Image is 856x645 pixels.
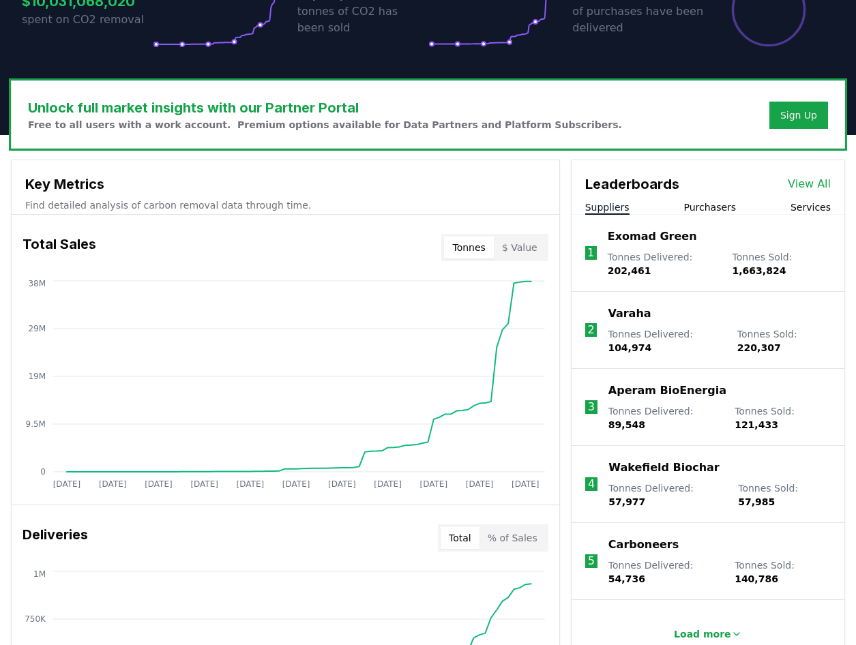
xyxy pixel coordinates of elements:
[441,527,479,549] button: Total
[780,108,817,122] a: Sign Up
[28,372,46,381] tspan: 19M
[608,228,697,245] a: Exomad Green
[608,460,719,476] a: Wakefield Biochar
[608,573,645,584] span: 54,736
[769,102,828,129] button: Sign Up
[788,176,831,192] a: View All
[26,419,46,429] tspan: 9.5M
[735,573,778,584] span: 140,786
[737,342,781,353] span: 220,307
[733,250,831,277] p: Tonnes Sold :
[733,265,786,276] span: 1,663,824
[608,481,724,509] p: Tonnes Delivered :
[608,327,723,355] p: Tonnes Delivered :
[735,404,831,432] p: Tonnes Sold :
[28,279,46,288] tspan: 38M
[25,174,546,194] h3: Key Metrics
[735,558,831,586] p: Tonnes Sold :
[23,524,88,552] h3: Deliveries
[608,265,651,276] span: 202,461
[585,174,679,194] h3: Leaderboards
[738,481,831,509] p: Tonnes Sold :
[587,322,594,338] p: 2
[572,3,703,36] p: of purchases have been delivered
[28,324,46,333] tspan: 29M
[608,250,719,277] p: Tonnes Delivered :
[738,496,775,507] span: 57,985
[608,537,679,553] a: Carboneers
[99,479,127,489] tspan: [DATE]
[588,553,595,569] p: 5
[28,97,622,118] h3: Unlock full market insights with our Partner Portal
[25,614,46,624] tspan: 750K
[608,342,651,353] span: 104,974
[25,198,546,212] p: Find detailed analysis of carbon removal data through time.
[735,419,778,430] span: 121,433
[791,200,831,214] button: Services
[674,627,731,641] p: Load more
[479,527,546,549] button: % of Sales
[494,237,546,258] button: $ Value
[28,118,622,132] p: Free to all users with a work account. Premium options available for Data Partners and Platform S...
[585,200,630,214] button: Suppliers
[588,399,595,415] p: 3
[237,479,265,489] tspan: [DATE]
[737,327,831,355] p: Tonnes Sold :
[684,200,737,214] button: Purchasers
[420,479,448,489] tspan: [DATE]
[328,479,356,489] tspan: [DATE]
[608,382,726,399] a: Aperam BioEnergia
[588,476,595,492] p: 4
[40,467,46,477] tspan: 0
[145,479,173,489] tspan: [DATE]
[512,479,540,489] tspan: [DATE]
[444,237,493,258] button: Tonnes
[53,479,81,489] tspan: [DATE]
[608,558,721,586] p: Tonnes Delivered :
[190,479,218,489] tspan: [DATE]
[23,234,96,261] h3: Total Sales
[282,479,310,489] tspan: [DATE]
[608,305,651,322] a: Varaha
[374,479,402,489] tspan: [DATE]
[608,419,645,430] span: 89,548
[608,404,721,432] p: Tonnes Delivered :
[22,12,153,28] p: spent on CO2 removal
[33,569,46,579] tspan: 1M
[587,245,594,261] p: 1
[297,3,428,36] p: tonnes of CO2 has been sold
[466,479,494,489] tspan: [DATE]
[608,496,645,507] span: 57,977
